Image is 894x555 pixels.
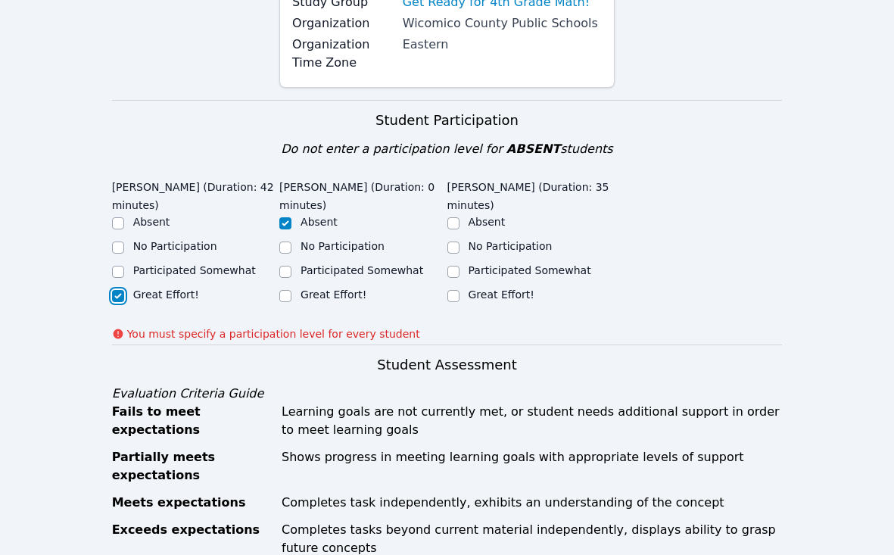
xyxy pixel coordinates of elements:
label: No Participation [133,240,217,252]
label: No Participation [469,240,553,252]
p: You must specify a participation level for every student [127,326,420,341]
label: No Participation [301,240,385,252]
label: Great Effort! [133,288,199,301]
label: Organization Time Zone [292,36,394,72]
div: Evaluation Criteria Guide [112,385,783,403]
legend: [PERSON_NAME] (Duration: 42 minutes) [112,173,279,214]
legend: [PERSON_NAME] (Duration: 35 minutes) [447,173,615,214]
div: Partially meets expectations [112,448,273,485]
legend: [PERSON_NAME] (Duration: 0 minutes) [279,173,447,214]
label: Absent [133,216,170,228]
div: Eastern [403,36,602,54]
label: Great Effort! [469,288,534,301]
h3: Student Assessment [112,354,783,376]
div: Completes task independently, exhibits an understanding of the concept [282,494,782,512]
label: Participated Somewhat [469,264,591,276]
div: Learning goals are not currently met, or student needs additional support in order to meet learni... [282,403,782,439]
h3: Student Participation [112,110,783,131]
div: Wicomico County Public Schools [403,14,602,33]
div: Meets expectations [112,494,273,512]
label: Absent [469,216,506,228]
div: Shows progress in meeting learning goals with appropriate levels of support [282,448,782,485]
label: Great Effort! [301,288,366,301]
span: ABSENT [506,142,560,156]
label: Participated Somewhat [133,264,256,276]
label: Absent [301,216,338,228]
div: Fails to meet expectations [112,403,273,439]
div: Do not enter a participation level for students [112,140,783,158]
label: Participated Somewhat [301,264,423,276]
label: Organization [292,14,394,33]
